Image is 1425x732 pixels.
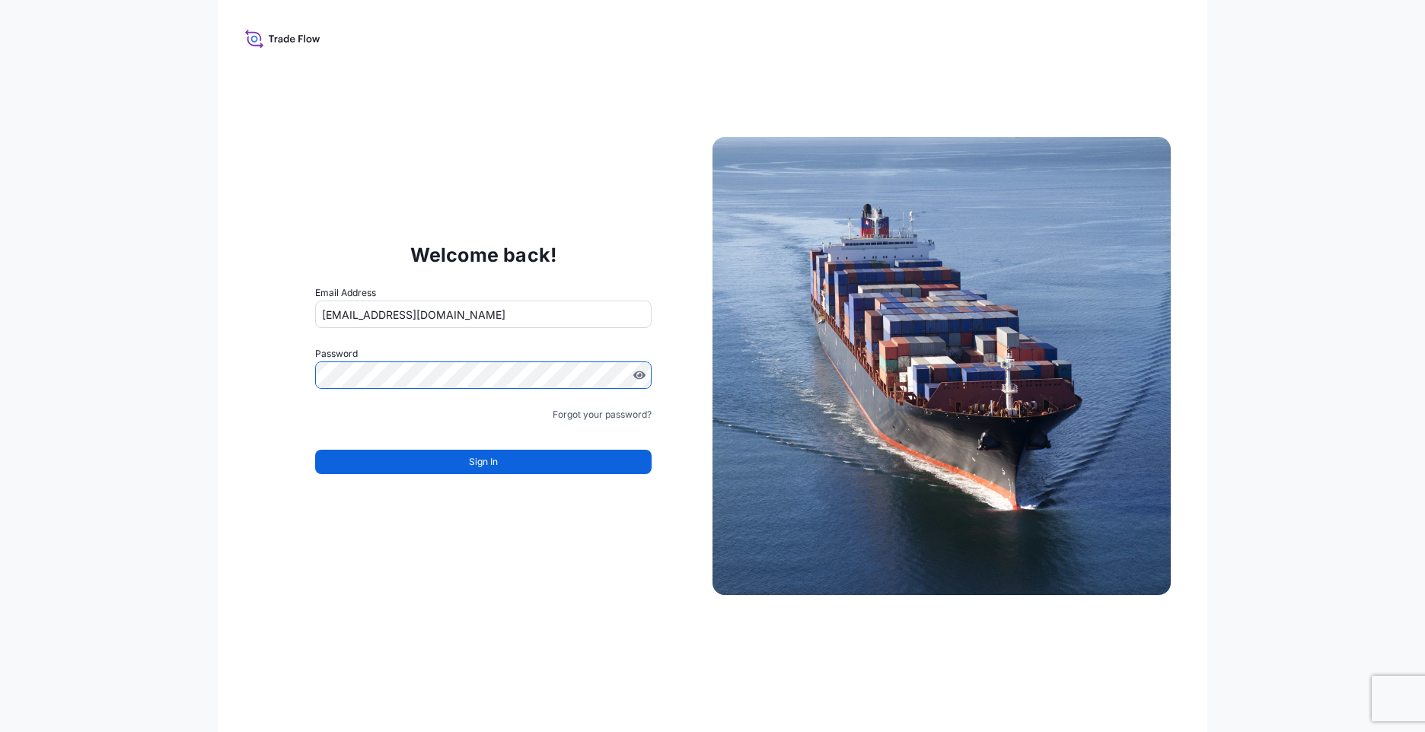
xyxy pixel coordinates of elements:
button: Show password [633,369,646,381]
label: Password [315,346,652,361]
button: Sign In [315,450,652,474]
label: Email Address [315,285,376,301]
span: Sign In [469,454,498,469]
input: example@gmail.com [315,301,652,328]
p: Welcome back! [410,243,557,267]
a: Forgot your password? [553,407,652,422]
img: Ship illustration [712,137,1171,595]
